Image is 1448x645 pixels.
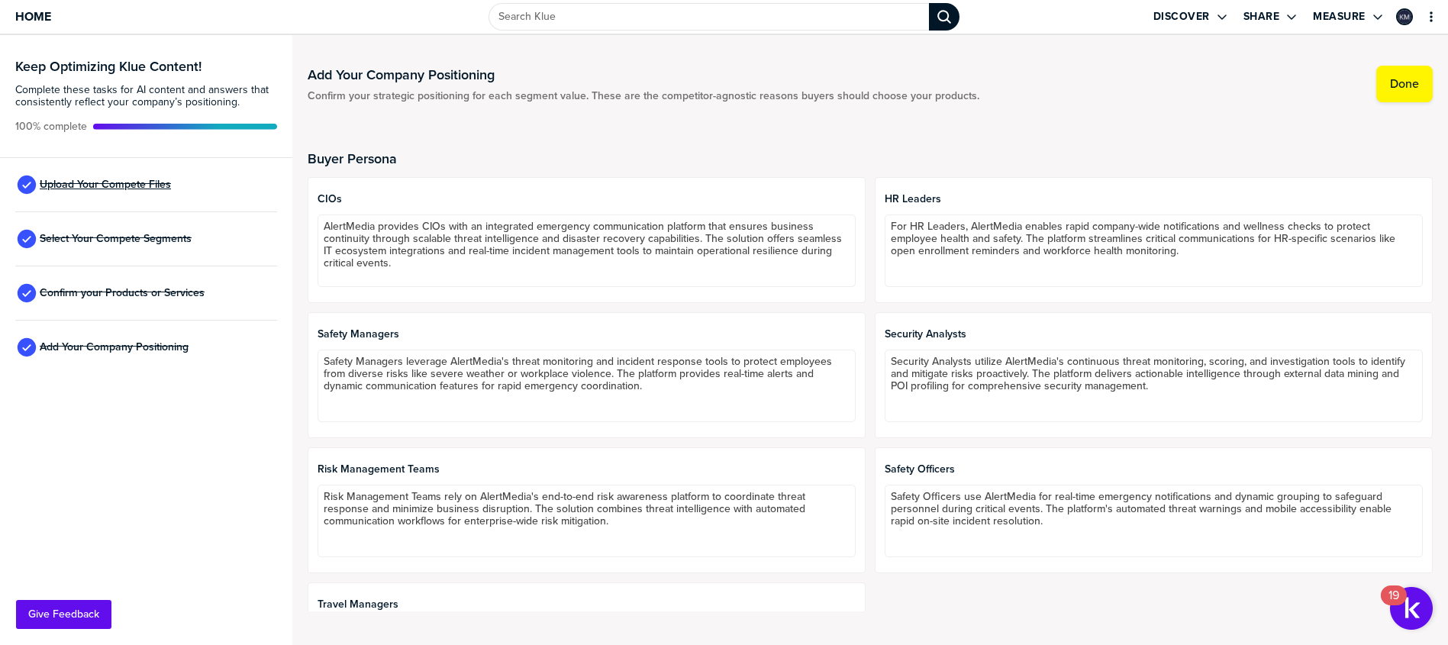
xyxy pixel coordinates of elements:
a: Edit Profile [1395,7,1414,27]
span: Select Your Compete Segments [40,233,192,245]
textarea: Security Analysts utilize AlertMedia's continuous threat monitoring, scoring, and investigation t... [885,350,1423,422]
h2: Buyer Persona [308,151,1433,166]
span: Risk Management Teams [318,463,856,476]
textarea: Safety Officers use AlertMedia for real-time emergency notifications and dynamic grouping to safe... [885,485,1423,557]
span: Confirm your Products or Services [40,287,205,299]
span: Safety Officers [885,463,1423,476]
textarea: For HR Leaders, AlertMedia enables rapid company-wide notifications and wellness checks to protec... [885,214,1423,287]
button: Give Feedback [16,600,111,629]
div: 19 [1388,595,1399,615]
div: Search Klue [929,3,959,31]
span: Active [15,121,87,133]
span: Complete these tasks for AI content and answers that consistently reflect your company’s position... [15,84,277,108]
span: Confirm your strategic positioning for each segment value. These are the competitor-agnostic reas... [308,90,979,102]
textarea: Risk Management Teams rely on AlertMedia's end-to-end risk awareness platform to coordinate threa... [318,485,856,557]
h1: Add Your Company Positioning [308,66,979,84]
label: Measure [1313,10,1366,24]
span: HR Leaders [885,193,1423,205]
span: Upload Your Compete Files [40,179,171,191]
label: Done [1390,76,1419,92]
textarea: Safety Managers leverage AlertMedia's threat monitoring and incident response tools to protect em... [318,350,856,422]
h3: Keep Optimizing Klue Content! [15,60,277,73]
button: Open Resource Center, 19 new notifications [1390,587,1433,630]
label: Discover [1153,10,1210,24]
input: Search Klue [489,3,928,31]
label: Share [1243,10,1280,24]
span: CIOs [318,193,856,205]
img: 84cfbf81ba379cda479af9dee77e49c5-sml.png [1398,10,1411,24]
span: Security Analysts [885,328,1423,340]
div: Kacie McDonald [1396,8,1413,25]
span: Safety Managers [318,328,856,340]
textarea: AlertMedia provides CIOs with an integrated emergency communication platform that ensures busines... [318,214,856,287]
span: Travel Managers [318,598,856,611]
span: Add Your Company Positioning [40,341,189,353]
span: Home [15,10,51,23]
